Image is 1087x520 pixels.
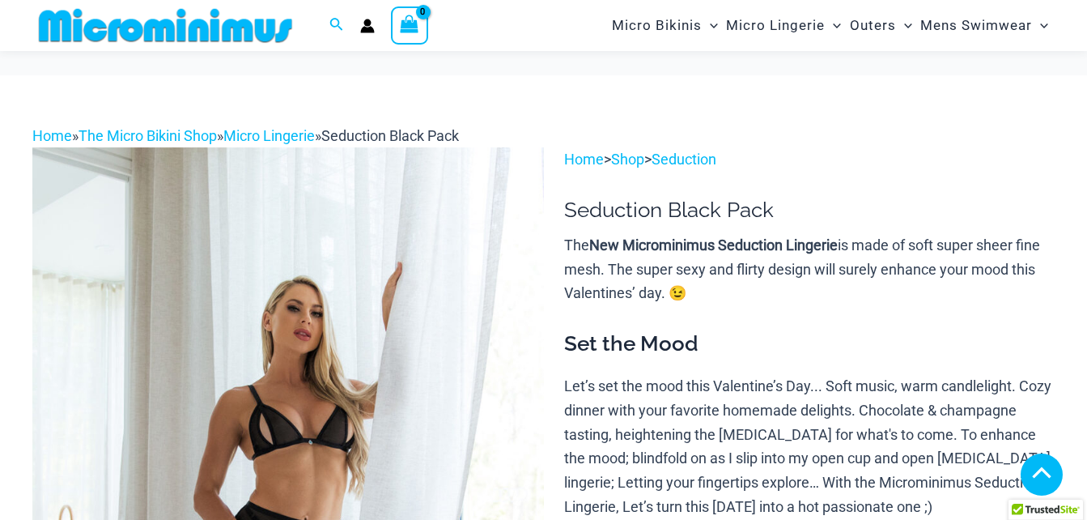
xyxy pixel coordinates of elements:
span: Micro Lingerie [726,5,825,46]
a: Home [32,127,72,144]
p: > > [564,147,1055,172]
span: The [564,237,589,254]
img: MM SHOP LOGO FLAT [32,7,299,44]
a: Micro BikinisMenu ToggleMenu Toggle [608,5,722,46]
a: The Micro Bikini Shop [79,127,217,144]
span: Menu Toggle [825,5,841,46]
a: Micro LingerieMenu ToggleMenu Toggle [722,5,845,46]
a: Mens SwimwearMenu ToggleMenu Toggle [916,5,1052,46]
span: Micro Bikinis [612,5,702,46]
a: Shop [611,151,644,168]
span: Menu Toggle [1032,5,1048,46]
a: Search icon link [329,15,344,36]
span: Menu Toggle [896,5,912,46]
span: Mens Swimwear [920,5,1032,46]
span: Menu Toggle [702,5,718,46]
a: View Shopping Cart, empty [391,6,428,44]
span: Seduction Black Pack [321,127,459,144]
b: New Microminimus Seduction Lingerie [589,237,838,254]
a: Home [564,151,604,168]
a: Account icon link [360,19,375,33]
h3: Set the Mood [564,330,1055,358]
a: OutersMenu ToggleMenu Toggle [846,5,916,46]
span: » » » [32,127,459,144]
span: is made of soft super sheer fine mesh. The super sexy and flirty design will surely enhance your ... [564,237,1040,301]
a: Seduction [652,151,716,168]
p: Let’s set the mood this Valentine’s Day... Soft music, warm candlelight. Cozy dinner with your fa... [564,374,1055,518]
a: Micro Lingerie [223,127,315,144]
nav: Site Navigation [605,2,1055,49]
h1: Seduction Black Pack [564,198,1055,223]
span: Outers [850,5,896,46]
